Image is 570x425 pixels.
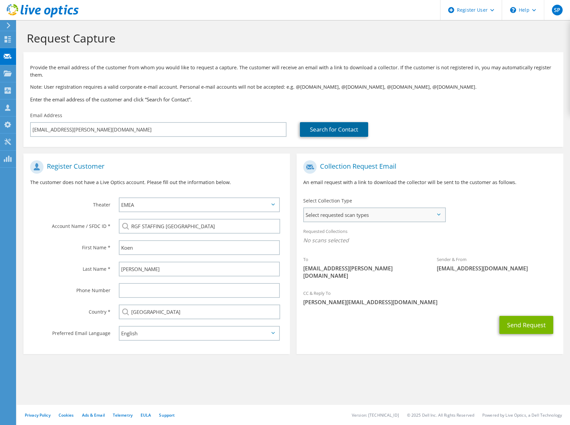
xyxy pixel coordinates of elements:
[30,262,110,272] label: Last Name *
[430,252,563,275] div: Sender & From
[30,240,110,251] label: First Name *
[82,412,105,418] a: Ads & Email
[30,326,110,337] label: Preferred Email Language
[30,283,110,294] label: Phone Number
[59,412,74,418] a: Cookies
[303,197,352,204] label: Select Collection Type
[304,208,444,222] span: Select requested scan types
[352,412,399,418] li: Version: [TECHNICAL_ID]
[297,224,563,249] div: Requested Collections
[30,64,557,79] p: Provide the email address of the customer from whom you would like to request a capture. The cust...
[303,160,553,174] h1: Collection Request Email
[113,412,133,418] a: Telemetry
[297,252,430,283] div: To
[407,412,474,418] li: © 2025 Dell Inc. All Rights Reserved
[300,122,368,137] a: Search for Contact
[303,265,423,279] span: [EMAIL_ADDRESS][PERSON_NAME][DOMAIN_NAME]
[30,160,280,174] h1: Register Customer
[303,299,556,306] span: [PERSON_NAME][EMAIL_ADDRESS][DOMAIN_NAME]
[25,412,51,418] a: Privacy Policy
[30,219,110,230] label: Account Name / SFDC ID *
[27,31,557,45] h1: Request Capture
[510,7,516,13] svg: \n
[141,412,151,418] a: EULA
[482,412,562,418] li: Powered by Live Optics, a Dell Technology
[30,83,557,91] p: Note: User registration requires a valid corporate e-mail account. Personal e-mail accounts will ...
[30,179,283,186] p: The customer does not have a Live Optics account. Please fill out the information below.
[297,286,563,309] div: CC & Reply To
[303,237,556,244] span: No scans selected
[159,412,175,418] a: Support
[30,96,557,103] h3: Enter the email address of the customer and click “Search for Contact”.
[303,179,556,186] p: An email request with a link to download the collector will be sent to the customer as follows.
[30,305,110,315] label: Country *
[499,316,553,334] button: Send Request
[30,197,110,208] label: Theater
[552,5,563,15] span: SP
[437,265,557,272] span: [EMAIL_ADDRESS][DOMAIN_NAME]
[30,112,62,119] label: Email Address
